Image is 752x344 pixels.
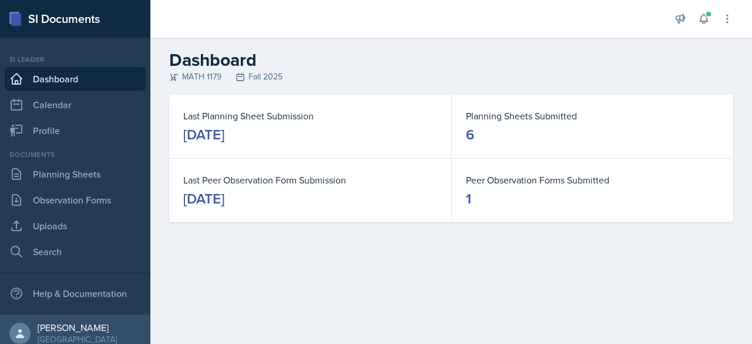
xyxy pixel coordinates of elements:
a: Search [5,240,146,263]
div: [DATE] [183,189,224,208]
a: Uploads [5,214,146,238]
div: Si leader [5,54,146,65]
a: Observation Forms [5,188,146,212]
dt: Last Peer Observation Form Submission [183,173,437,187]
a: Profile [5,119,146,142]
dt: Last Planning Sheet Submission [183,109,437,123]
div: MATH 1179 Fall 2025 [169,71,733,83]
div: [PERSON_NAME] [38,322,117,333]
a: Calendar [5,93,146,116]
div: 6 [466,125,474,144]
dt: Peer Observation Forms Submitted [466,173,719,187]
div: [DATE] [183,125,224,144]
div: Help & Documentation [5,282,146,305]
a: Planning Sheets [5,162,146,186]
div: 1 [466,189,471,208]
div: Documents [5,149,146,160]
h2: Dashboard [169,49,733,71]
a: Dashboard [5,67,146,91]
dt: Planning Sheets Submitted [466,109,719,123]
